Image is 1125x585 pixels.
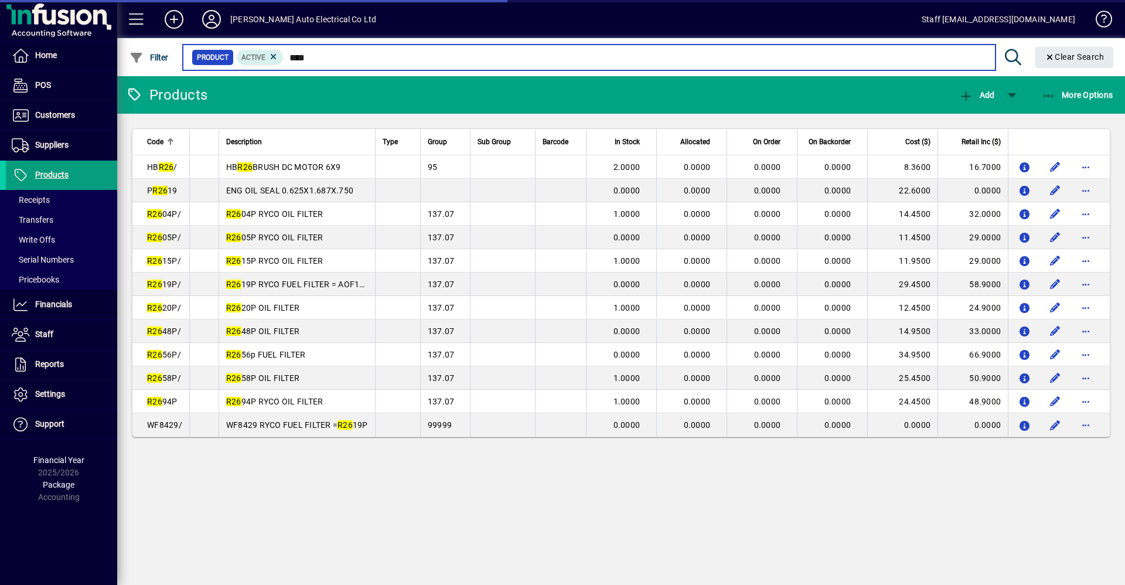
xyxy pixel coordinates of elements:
[613,186,640,195] span: 0.0000
[147,280,181,289] span: 19P/
[1046,251,1065,270] button: Edit
[1076,228,1095,247] button: More options
[1046,181,1065,200] button: Edit
[754,420,781,430] span: 0.0000
[147,326,162,336] em: R26
[824,162,851,172] span: 0.0000
[147,135,163,148] span: Code
[428,135,463,148] div: Group
[147,256,181,266] span: 15P/
[152,186,168,195] em: R26
[734,135,791,148] div: On Order
[35,170,69,179] span: Products
[428,233,455,242] span: 137.07
[147,373,162,383] em: R26
[937,366,1008,390] td: 50.9000
[1076,298,1095,317] button: More options
[824,303,851,312] span: 0.0000
[959,90,994,100] span: Add
[230,10,376,29] div: [PERSON_NAME] Auto Electrical Co Ltd
[824,209,851,219] span: 0.0000
[159,162,174,172] em: R26
[754,280,781,289] span: 0.0000
[12,235,55,244] span: Write Offs
[613,303,640,312] span: 1.0000
[613,397,640,406] span: 1.0000
[937,343,1008,366] td: 66.9000
[684,326,711,336] span: 0.0000
[127,47,172,68] button: Filter
[937,249,1008,273] td: 29.0000
[1046,298,1065,317] button: Edit
[1076,392,1095,411] button: More options
[1076,322,1095,341] button: More options
[383,135,398,148] span: Type
[428,326,455,336] span: 137.07
[226,303,299,312] span: 20P OIL FILTER
[754,303,781,312] span: 0.0000
[428,397,455,406] span: 137.07
[754,373,781,383] span: 0.0000
[867,390,937,413] td: 24.4500
[226,326,299,336] span: 48P OIL FILTER
[337,420,353,430] em: R26
[6,320,117,349] a: Staff
[241,53,265,62] span: Active
[684,162,711,172] span: 0.0000
[478,135,511,148] span: Sub Group
[1046,275,1065,294] button: Edit
[226,186,353,195] span: ENG OIL SEAL 0.625X1.687X.750
[613,350,640,359] span: 0.0000
[147,397,178,406] span: 94P
[147,373,181,383] span: 58P/
[613,162,640,172] span: 2.0000
[613,209,640,219] span: 1.0000
[226,256,323,266] span: 15P RYCO OIL FILTER
[33,455,84,465] span: Financial Year
[824,397,851,406] span: 0.0000
[35,300,72,309] span: Financials
[684,373,711,383] span: 0.0000
[937,179,1008,202] td: 0.0000
[6,71,117,100] a: POS
[1046,322,1065,341] button: Edit
[956,84,997,106] button: Add
[680,135,710,148] span: Allocated
[824,256,851,266] span: 0.0000
[147,326,181,336] span: 48P/
[12,275,59,284] span: Pricebooks
[12,215,53,225] span: Transfers
[478,135,528,148] div: Sub Group
[6,270,117,290] a: Pricebooks
[684,256,711,266] span: 0.0000
[6,380,117,409] a: Settings
[147,186,178,195] span: P 19
[754,233,781,242] span: 0.0000
[226,397,323,406] span: 94P RYCO OIL FILTER
[754,162,781,172] span: 0.0000
[147,162,178,172] span: HB /
[6,190,117,210] a: Receipts
[824,233,851,242] span: 0.0000
[543,135,568,148] span: Barcode
[147,209,181,219] span: 04P/
[155,9,193,30] button: Add
[867,226,937,249] td: 11.4500
[147,303,181,312] span: 20P/
[6,131,117,160] a: Suppliers
[1035,47,1114,68] button: Clear
[824,280,851,289] span: 0.0000
[6,101,117,130] a: Customers
[753,135,780,148] span: On Order
[6,410,117,439] a: Support
[824,186,851,195] span: 0.0000
[6,250,117,270] a: Serial Numbers
[428,256,455,266] span: 137.07
[1046,369,1065,387] button: Edit
[226,326,241,336] em: R26
[226,135,262,148] span: Description
[684,209,711,219] span: 0.0000
[6,230,117,250] a: Write Offs
[126,86,207,104] div: Products
[754,186,781,195] span: 0.0000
